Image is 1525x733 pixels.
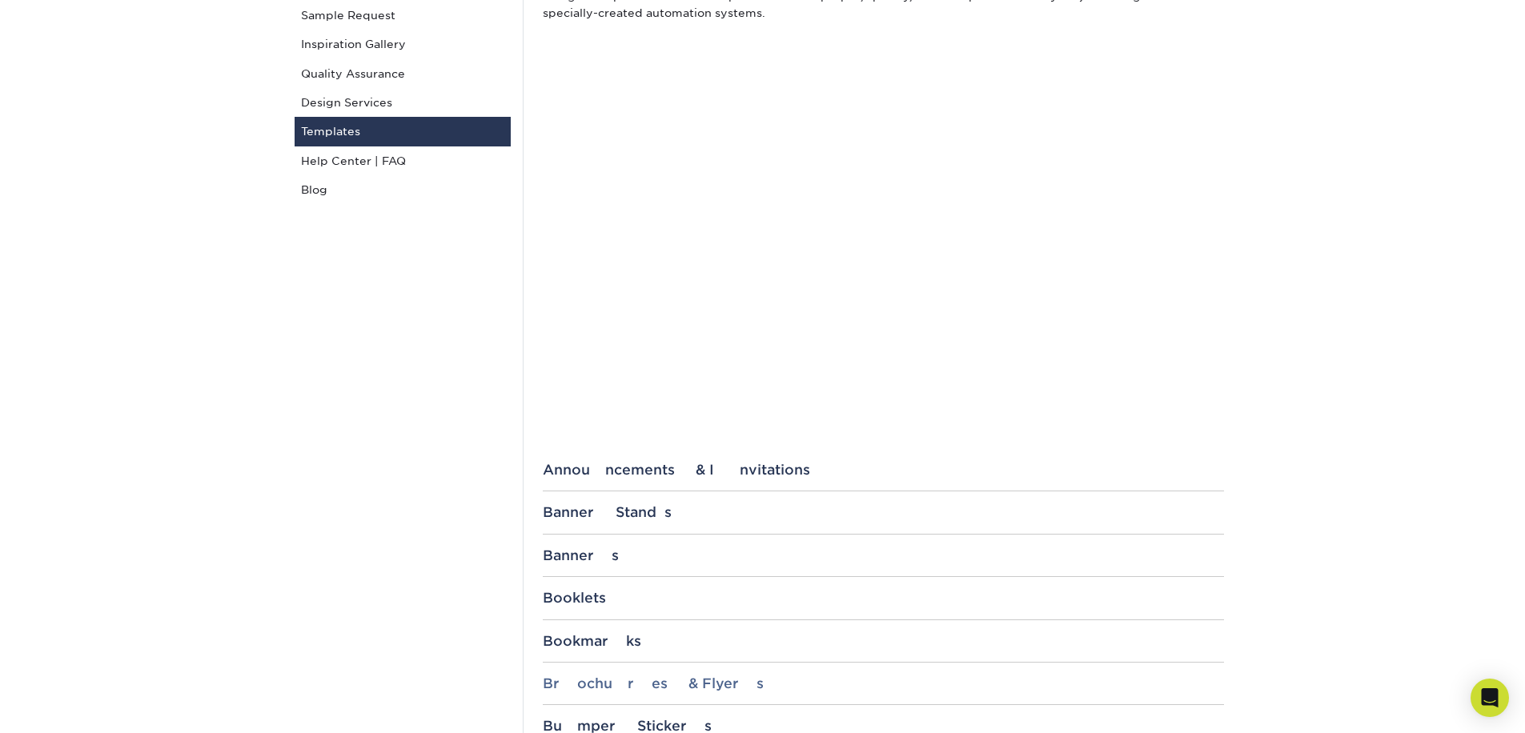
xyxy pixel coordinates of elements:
[295,117,511,146] a: Templates
[543,504,1224,520] div: Banner Stands
[543,590,1224,606] div: Booklets
[543,547,1224,563] div: Banners
[295,1,511,30] a: Sample Request
[295,146,511,175] a: Help Center | FAQ
[295,30,511,58] a: Inspiration Gallery
[543,633,1224,649] div: Bookmarks
[295,175,511,204] a: Blog
[1471,679,1509,717] div: Open Intercom Messenger
[543,675,1224,691] div: Brochures & Flyers
[295,59,511,88] a: Quality Assurance
[543,462,1224,478] div: Announcements & Invitations
[295,88,511,117] a: Design Services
